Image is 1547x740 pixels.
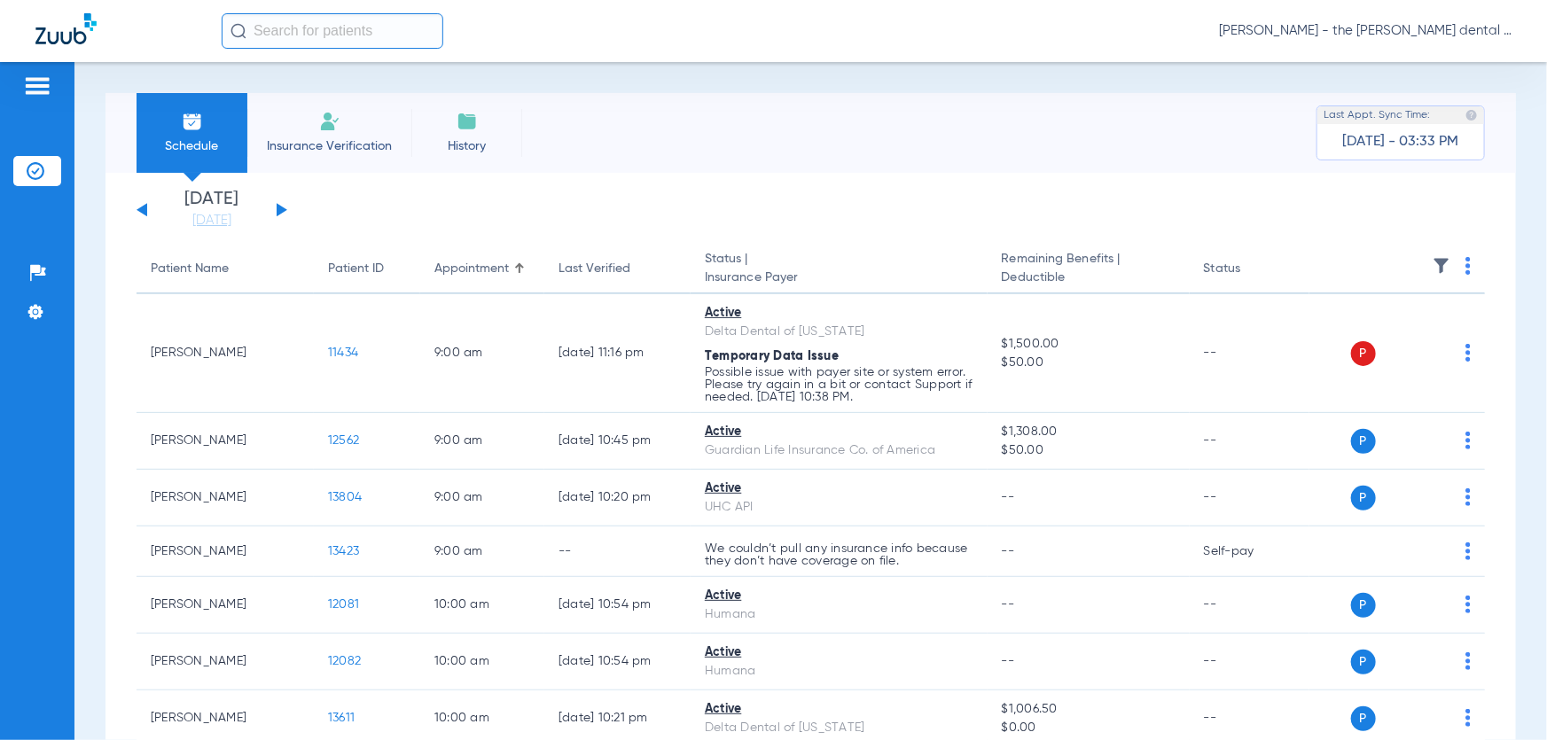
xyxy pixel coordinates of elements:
span: $0.00 [1002,719,1176,737]
td: [PERSON_NAME] [137,413,314,470]
div: UHC API [705,498,973,517]
span: P [1351,486,1376,510]
img: group-dot-blue.svg [1465,652,1471,670]
td: [DATE] 11:16 PM [544,294,691,413]
a: [DATE] [159,212,265,230]
img: filter.svg [1433,257,1450,275]
span: 12082 [328,655,361,667]
span: $50.00 [1002,354,1176,372]
img: group-dot-blue.svg [1465,596,1471,613]
div: Active [705,643,973,662]
div: Humana [705,662,973,681]
iframe: Chat Widget [1458,655,1547,740]
td: [DATE] 10:45 PM [544,413,691,470]
th: Status | [691,245,988,294]
td: [DATE] 10:54 PM [544,577,691,634]
img: Manual Insurance Verification [319,111,340,132]
span: $1,006.50 [1002,700,1176,719]
div: Humana [705,605,973,624]
img: group-dot-blue.svg [1465,257,1471,275]
td: [PERSON_NAME] [137,634,314,690]
div: Delta Dental of [US_STATE] [705,323,973,341]
span: 13804 [328,491,362,503]
td: [DATE] 10:20 PM [544,470,691,526]
span: $1,500.00 [1002,335,1176,354]
td: 10:00 AM [420,634,544,690]
p: Possible issue with payer site or system error. Please try again in a bit or contact Support if n... [705,366,973,403]
img: group-dot-blue.svg [1465,488,1471,506]
div: Last Verified [559,260,630,278]
span: Insurance Verification [261,137,398,155]
span: P [1351,706,1376,731]
img: x.svg [1426,709,1443,727]
div: Delta Dental of [US_STATE] [705,719,973,737]
td: -- [544,526,691,577]
td: -- [1190,577,1309,634]
span: [DATE] - 03:33 PM [1343,133,1459,151]
img: Schedule [182,111,203,132]
span: $1,308.00 [1002,423,1176,441]
td: 9:00 AM [420,470,544,526]
span: -- [1002,545,1015,557]
span: 13611 [328,712,355,724]
span: P [1351,593,1376,618]
span: History [425,137,509,155]
span: -- [1002,598,1015,611]
span: Schedule [150,137,234,155]
td: [PERSON_NAME] [137,526,314,577]
div: Patient Name [151,260,229,278]
div: Patient Name [151,260,300,278]
div: Last Verified [559,260,676,278]
img: x.svg [1426,652,1443,670]
span: Last Appt. Sync Time: [1324,106,1430,124]
td: [PERSON_NAME] [137,294,314,413]
td: 10:00 AM [420,577,544,634]
img: group-dot-blue.svg [1465,542,1471,560]
img: group-dot-blue.svg [1465,432,1471,449]
span: Temporary Data Issue [705,350,839,362]
div: Active [705,423,973,441]
div: Active [705,479,973,498]
td: Self-pay [1190,526,1309,577]
span: Insurance Payer [705,269,973,287]
span: 12562 [328,434,359,447]
img: x.svg [1426,596,1443,613]
img: x.svg [1426,432,1443,449]
td: 9:00 AM [420,294,544,413]
span: -- [1002,491,1015,503]
span: 13423 [328,545,359,557]
td: [DATE] 10:54 PM [544,634,691,690]
div: Appointment [434,260,509,278]
img: group-dot-blue.svg [1465,344,1471,362]
div: Active [705,587,973,605]
span: P [1351,429,1376,454]
img: x.svg [1426,488,1443,506]
span: 12081 [328,598,359,611]
span: [PERSON_NAME] - the [PERSON_NAME] dental group inc [1219,22,1512,40]
div: Guardian Life Insurance Co. of America [705,441,973,460]
span: P [1351,341,1376,366]
span: P [1351,650,1376,674]
td: -- [1190,413,1309,470]
img: History [457,111,478,132]
span: -- [1002,655,1015,667]
div: Active [705,304,973,323]
img: x.svg [1426,344,1443,362]
span: $50.00 [1002,441,1176,460]
div: Patient ID [328,260,384,278]
td: -- [1190,634,1309,690]
span: 11434 [328,347,358,359]
div: Patient ID [328,260,406,278]
td: [PERSON_NAME] [137,470,314,526]
th: Remaining Benefits | [988,245,1190,294]
input: Search for patients [222,13,443,49]
p: We couldn’t pull any insurance info because they don’t have coverage on file. [705,542,973,567]
img: Search Icon [230,23,246,39]
td: 9:00 AM [420,526,544,577]
img: hamburger-icon [23,75,51,97]
td: 9:00 AM [420,413,544,470]
img: last sync help info [1465,109,1478,121]
th: Status [1190,245,1309,294]
td: -- [1190,294,1309,413]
